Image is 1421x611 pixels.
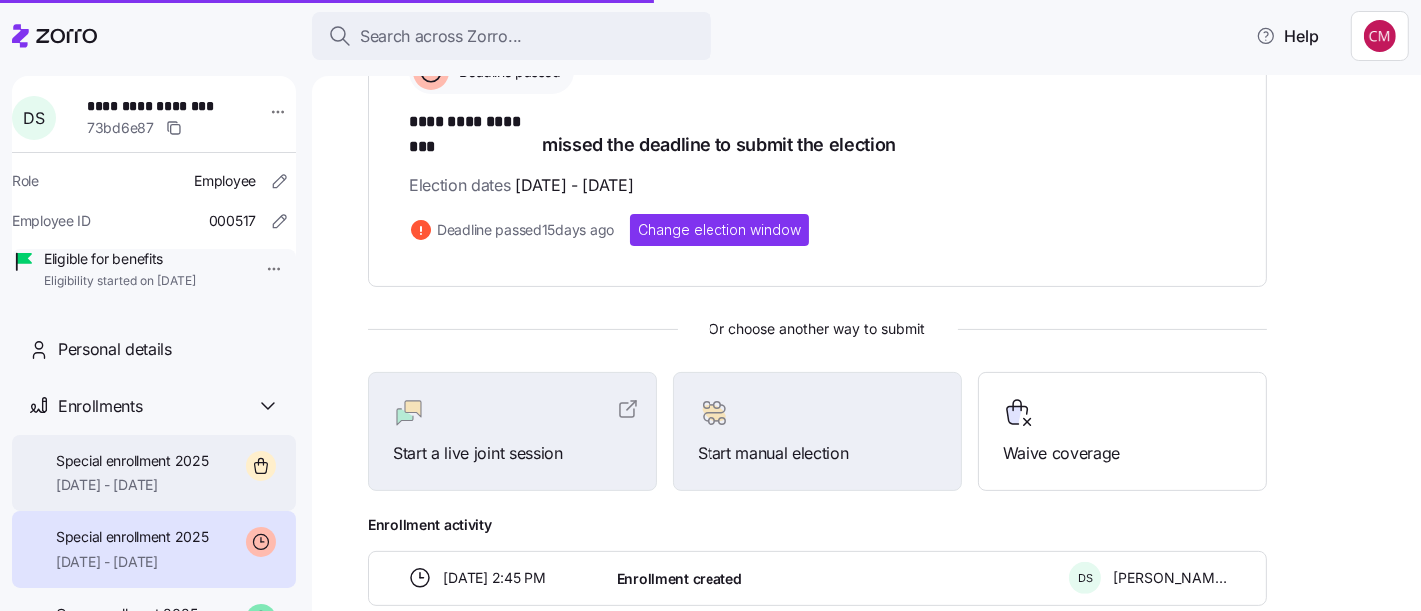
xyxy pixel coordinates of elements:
[638,220,801,240] span: Change election window
[698,441,936,466] span: Start manual election
[194,171,256,191] span: Employee
[58,337,172,362] span: Personal details
[368,318,1267,340] span: Or choose another way to submit
[56,552,209,572] span: [DATE] - [DATE]
[393,441,632,466] span: Start a live joint session
[12,211,91,231] span: Employee ID
[209,211,256,231] span: 000517
[360,24,522,49] span: Search across Zorro...
[1078,573,1093,584] span: D S
[409,173,633,198] span: Election dates
[617,569,742,589] span: Enrollment created
[56,527,209,547] span: Special enrollment 2025
[56,475,209,495] span: [DATE] - [DATE]
[368,515,1267,535] span: Enrollment activity
[1256,24,1319,48] span: Help
[1240,16,1335,56] button: Help
[630,214,809,246] button: Change election window
[437,220,614,240] span: Deadline passed 15 days ago
[1113,568,1227,588] span: [PERSON_NAME]
[44,249,196,269] span: Eligible for benefits
[515,173,633,198] span: [DATE] - [DATE]
[56,451,209,471] span: Special enrollment 2025
[1364,20,1396,52] img: c76f7742dad050c3772ef460a101715e
[312,12,711,60] button: Search across Zorro...
[1003,441,1242,466] span: Waive coverage
[44,273,196,290] span: Eligibility started on [DATE]
[58,394,142,419] span: Enrollments
[12,171,39,191] span: Role
[87,118,154,138] span: 73bd6e87
[23,110,44,126] span: D S
[409,110,1226,157] h1: missed the deadline to submit the election
[444,568,546,588] span: [DATE] 2:45 PM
